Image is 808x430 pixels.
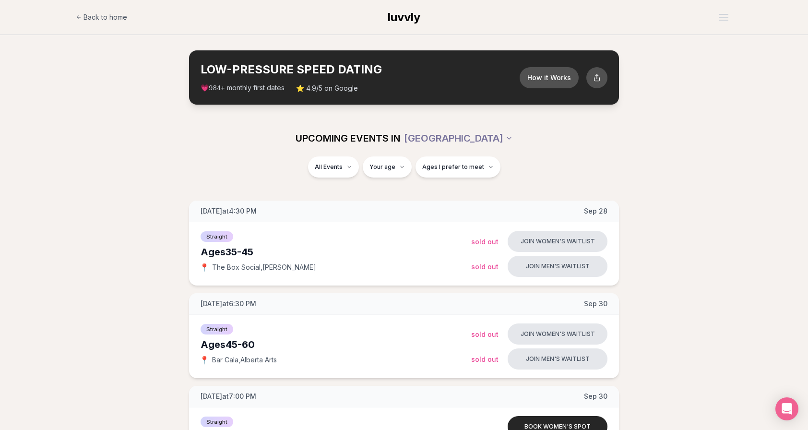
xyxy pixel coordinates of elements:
span: The Box Social , [PERSON_NAME] [212,263,316,272]
button: Join men's waitlist [508,256,607,277]
span: Your age [369,163,395,171]
span: ⭐ 4.9/5 on Google [296,84,358,93]
a: Back to home [76,8,127,27]
span: Ages I prefer to meet [422,163,484,171]
span: Straight [201,417,233,427]
span: Sold Out [471,355,499,363]
button: Ages I prefer to meet [416,156,500,178]
span: Sold Out [471,238,499,246]
button: [GEOGRAPHIC_DATA] [404,128,513,149]
span: Sep 28 [584,206,607,216]
div: Ages 45-60 [201,338,471,351]
span: Sep 30 [584,392,607,401]
span: Back to home [83,12,127,22]
span: Sold Out [471,330,499,338]
span: UPCOMING EVENTS IN [296,131,400,145]
span: Bar Cala , Alberta Arts [212,355,277,365]
span: 📍 [201,356,208,364]
span: Sold Out [471,263,499,271]
span: 💗 + monthly first dates [201,83,285,93]
button: All Events [308,156,359,178]
span: All Events [315,163,343,171]
button: Your age [363,156,412,178]
span: Straight [201,324,233,334]
span: [DATE] at 7:00 PM [201,392,256,401]
span: [DATE] at 4:30 PM [201,206,257,216]
a: luvvly [388,10,420,25]
span: 📍 [201,263,208,271]
button: Join women's waitlist [508,323,607,345]
span: Straight [201,231,233,242]
button: Join men's waitlist [508,348,607,370]
h2: LOW-PRESSURE SPEED DATING [201,62,520,77]
button: How it Works [520,67,579,88]
span: 984 [209,84,221,92]
span: [DATE] at 6:30 PM [201,299,256,309]
span: Sep 30 [584,299,607,309]
div: Open Intercom Messenger [775,397,798,420]
button: Join women's waitlist [508,231,607,252]
button: Open menu [715,10,732,24]
div: Ages 35-45 [201,245,471,259]
span: luvvly [388,10,420,24]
